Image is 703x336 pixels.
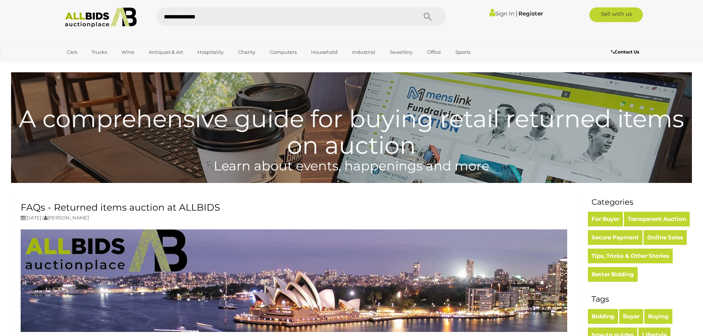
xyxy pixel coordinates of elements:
a: Jewellery [385,46,417,58]
h1: A comprehensive guide for buying retail returned items on auction [11,72,692,158]
h3: Tags [592,295,688,303]
a: Contact Us [611,48,641,56]
span: | [516,9,517,17]
a: Buyer [619,309,643,324]
button: Search [409,7,446,26]
a: Trucks [87,46,112,58]
p: [DATE] | [PERSON_NAME] [21,214,567,222]
a: Sports [451,46,475,58]
a: Household [306,46,342,58]
a: Antiques & Art [144,46,188,58]
a: Computers [265,46,301,58]
img: Allbids.com.au [61,7,141,28]
b: Contact Us [611,49,639,55]
img: header-Retail%20Return%20Opening%20Image.jpg [21,229,567,332]
a: Sign In [489,10,514,17]
a: Transparent Auction [624,212,690,226]
a: For Buyer [588,212,623,226]
a: Wine [117,46,139,58]
a: Sell with us [589,7,643,22]
a: Online Sales [644,230,687,245]
a: Buying [644,309,672,324]
a: [GEOGRAPHIC_DATA] [62,58,124,70]
a: Charity [233,46,260,58]
a: Secure Payment [588,230,642,245]
h2: FAQs - Returned items auction at ALLBIDS [21,202,567,213]
a: Hospitality [193,46,228,58]
a: Office [422,46,446,58]
a: Register [518,10,543,17]
h3: Categories [592,198,688,206]
h4: Learn about events, happenings and more [11,159,692,173]
a: Bidding [588,309,618,324]
a: Tips, Tricks & Other Stories [588,249,673,263]
a: Industrial [347,46,380,58]
a: Cars [62,46,82,58]
a: Better Bidding [588,267,638,282]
